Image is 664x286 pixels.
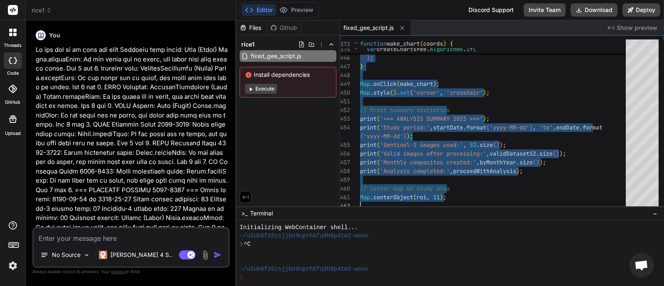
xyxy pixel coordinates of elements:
[360,150,377,157] span: print
[516,159,519,166] span: .
[49,31,60,39] h6: You
[443,193,446,201] span: ;
[360,89,370,96] span: Map
[433,193,440,201] span: 11
[486,150,490,157] span: ,
[407,132,410,140] span: )
[426,45,430,53] span: .
[483,89,486,96] span: )
[420,40,423,47] span: (
[440,89,443,96] span: ,
[201,250,210,260] img: attachment
[240,273,244,281] span: ❯
[476,141,480,149] span: .
[377,159,380,166] span: (
[583,124,603,131] span: format
[463,45,466,53] span: .
[360,193,370,201] span: Map
[373,80,397,88] span: onClick
[377,45,417,53] span: createCharts
[486,89,490,96] span: ;
[403,132,407,140] span: )
[486,115,490,122] span: ;
[360,185,450,192] span: // Center map on study area
[423,40,443,47] span: coords
[539,150,553,157] span: size
[360,106,450,114] span: // Print summary statistics
[241,209,247,218] span: >_
[340,184,349,193] div: 460
[400,80,433,88] span: make_chart
[360,167,377,175] span: print
[380,124,430,131] span: 'Study period:'
[360,80,370,88] span: Map
[7,70,19,77] label: code
[500,141,503,149] span: )
[453,167,516,175] span: proceedWithAnalysis
[360,124,377,131] span: print
[83,252,90,259] img: Pick Models
[4,42,22,49] label: threads
[377,150,380,157] span: (
[433,124,463,131] span: startDate
[340,115,349,123] div: 453
[651,207,659,220] button: −
[360,115,377,122] span: print
[6,259,20,273] img: settings
[413,193,417,201] span: (
[533,159,536,166] span: (
[360,132,363,140] span: (
[430,124,433,131] span: ,
[490,124,529,131] span: 'yyyy-MM-dd'
[400,89,410,96] span: set
[267,24,301,32] div: Github
[370,80,373,88] span: .
[450,167,453,175] span: ,
[397,89,400,96] span: .
[240,232,369,240] span: ~/u3uk0f35zsjjbn9cprh6fq9h0p4tm2-wnxx
[533,124,536,131] span: ,
[413,89,440,96] span: 'cursor'
[393,89,397,96] span: )
[32,6,52,15] span: rice1
[250,51,302,61] span: fixed_gee_script.js
[440,193,443,201] span: )
[387,40,420,47] span: make_chart
[397,80,400,88] span: (
[380,159,476,166] span: 'Monthly composites created:'
[516,167,519,175] span: )
[240,223,358,232] span: Initializing WebContainer shell...
[519,167,523,175] span: ;
[503,141,506,149] span: ;
[340,40,349,49] span: 372
[377,124,380,131] span: (
[340,97,349,106] div: 451
[360,63,363,70] span: }
[436,80,440,88] span: ;
[380,167,450,175] span: 'Analysis completed:'
[463,3,519,17] div: Discord Support
[629,253,654,278] div: Mở cuộc trò chuyện
[367,45,377,53] span: var
[433,80,436,88] span: )
[377,115,380,122] span: (
[622,3,660,17] button: Deploy
[420,45,426,53] span: ee
[473,45,476,53] span: (
[360,141,377,149] span: print
[340,202,349,210] div: 462
[276,4,317,16] button: Preview
[446,89,483,96] span: 'crosshair'
[553,124,556,131] span: ,
[373,193,413,201] span: centerObject
[430,45,463,53] span: Algorithms
[553,150,556,157] span: (
[110,251,172,259] p: [PERSON_NAME] 4 S..
[410,132,413,140] span: ;
[410,89,413,96] span: (
[466,45,473,53] span: If
[563,150,566,157] span: ;
[543,159,546,166] span: ;
[470,141,476,149] span: S2
[480,159,516,166] span: byMonthYear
